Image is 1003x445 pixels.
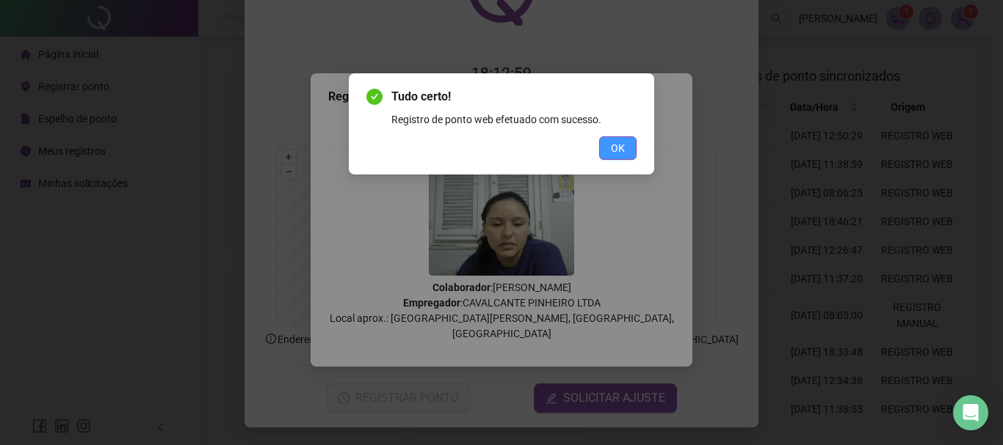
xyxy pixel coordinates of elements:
span: OK [611,140,625,156]
span: Tudo certo! [391,88,637,106]
div: Open Intercom Messenger [953,395,988,430]
div: Registro de ponto web efetuado com sucesso. [391,111,637,128]
span: check-circle [366,89,383,105]
button: OK [599,136,637,160]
